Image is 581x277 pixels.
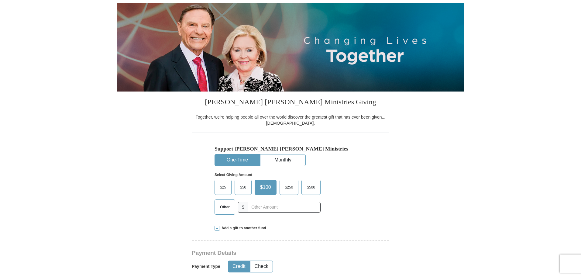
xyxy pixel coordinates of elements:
input: Other Amount [248,202,321,213]
h5: Payment Type [192,264,220,269]
h5: Support [PERSON_NAME] [PERSON_NAME] Ministries [215,146,366,152]
button: Check [250,261,273,272]
span: $50 [237,183,249,192]
div: Together, we're helping people all over the world discover the greatest gift that has ever been g... [192,114,389,126]
span: $25 [217,183,229,192]
span: $500 [304,183,318,192]
button: Monthly [260,154,305,166]
span: Other [217,203,233,212]
span: Add a gift to another fund [219,226,266,231]
span: $100 [257,183,274,192]
strong: Select Giving Amount [215,173,252,177]
span: $ [238,202,248,213]
button: One-Time [215,154,260,166]
span: $250 [282,183,296,192]
h3: [PERSON_NAME] [PERSON_NAME] Ministries Giving [192,92,389,114]
h3: Payment Details [192,250,347,257]
button: Credit [228,261,250,272]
